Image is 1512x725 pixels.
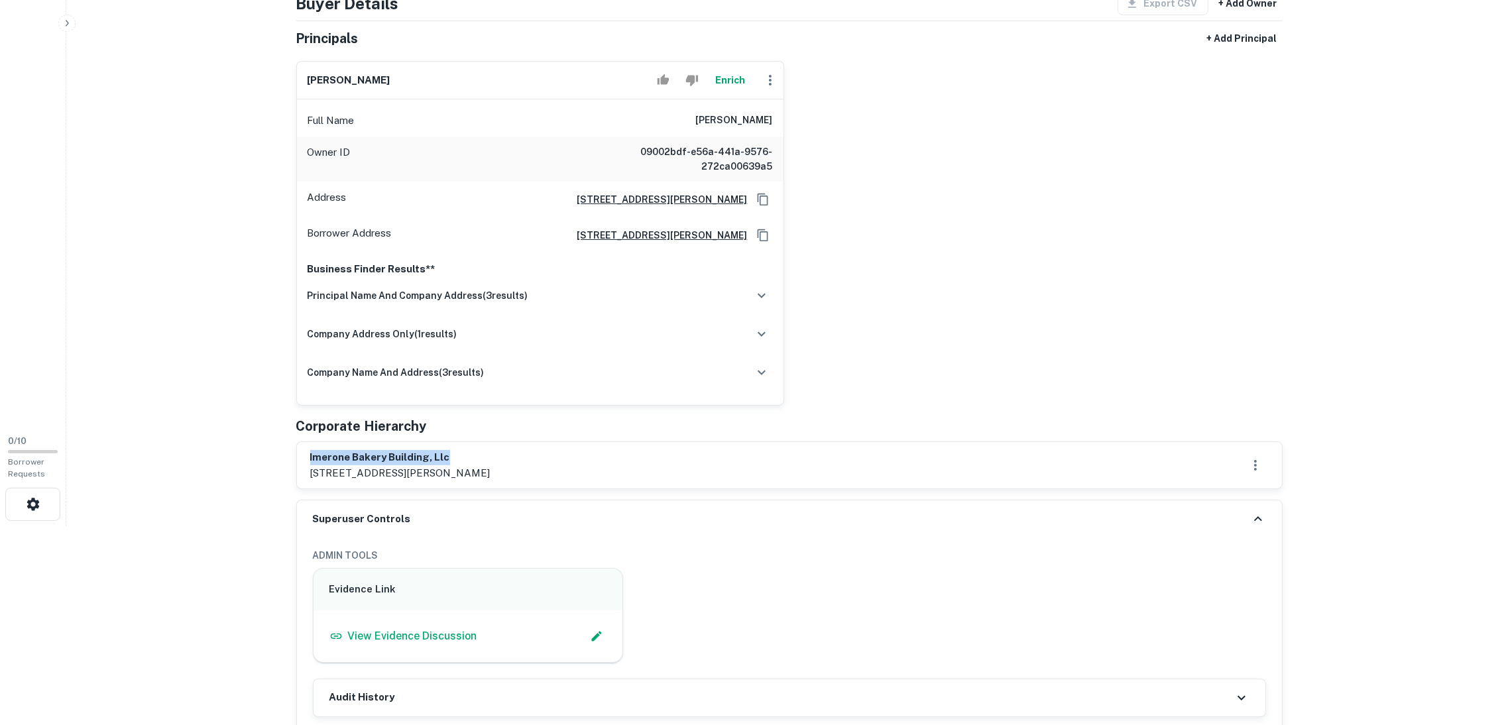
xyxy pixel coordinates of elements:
p: View Evidence Discussion [348,628,477,644]
button: Edit Slack Link [587,626,607,646]
h6: 09002bdf-e56a-441a-9576-272ca00639a5 [614,144,773,174]
h5: Corporate Hierarchy [296,416,427,436]
h6: imerone bakery building, llc [310,450,491,465]
h6: ADMIN TOOLS [313,548,1266,563]
h6: principal name and company address ( 3 results) [308,288,528,303]
h6: company name and address ( 3 results) [308,365,485,380]
span: Borrower Requests [8,457,45,478]
p: Full Name [308,113,355,129]
h6: company address only ( 1 results) [308,327,457,341]
a: View Evidence Discussion [329,628,477,644]
button: Copy Address [753,190,773,209]
button: Enrich [709,67,752,93]
button: Copy Address [753,225,773,245]
h6: Evidence Link [329,582,607,597]
button: + Add Principal [1202,27,1283,50]
p: Owner ID [308,144,351,174]
button: Accept [652,67,675,93]
h5: Principals [296,28,359,48]
iframe: Chat Widget [1446,619,1512,683]
button: Reject [680,67,703,93]
p: Address [308,190,347,209]
h6: [PERSON_NAME] [696,113,773,129]
p: Borrower Address [308,225,392,245]
h6: Superuser Controls [313,512,411,527]
p: Business Finder Results** [308,261,773,277]
a: [STREET_ADDRESS][PERSON_NAME] [567,228,748,243]
h6: [PERSON_NAME] [308,73,390,88]
span: 0 / 10 [8,436,27,446]
a: [STREET_ADDRESS][PERSON_NAME] [567,192,748,207]
p: [STREET_ADDRESS][PERSON_NAME] [310,465,491,481]
h6: Audit History [329,690,395,705]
